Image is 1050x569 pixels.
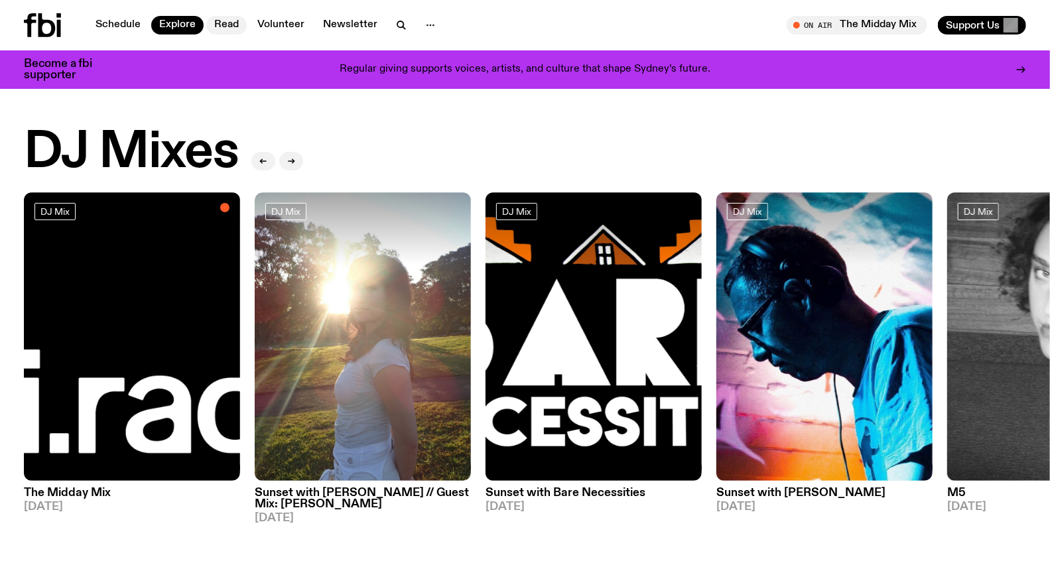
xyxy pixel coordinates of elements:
h3: The Midday Mix [24,487,240,499]
h3: Sunset with Bare Necessities [486,487,702,499]
a: Sunset with [PERSON_NAME][DATE] [716,481,933,513]
h2: DJ Mixes [24,127,238,178]
span: [DATE] [24,501,240,513]
a: Newsletter [315,16,385,34]
img: Bare Necessities [486,192,702,481]
h3: Sunset with [PERSON_NAME] // Guest Mix: [PERSON_NAME] [255,487,471,510]
h3: Sunset with [PERSON_NAME] [716,487,933,499]
span: [DATE] [486,501,702,513]
span: DJ Mix [271,206,300,216]
a: The Midday Mix[DATE] [24,481,240,513]
a: Explore [151,16,204,34]
h3: Become a fbi supporter [24,58,109,81]
a: DJ Mix [34,203,76,220]
a: DJ Mix [496,203,537,220]
p: Regular giving supports voices, artists, and culture that shape Sydney’s future. [340,64,710,76]
a: DJ Mix [265,203,306,220]
span: [DATE] [255,513,471,524]
button: On AirThe Midday Mix [787,16,927,34]
a: Sunset with Bare Necessities[DATE] [486,481,702,513]
a: Read [206,16,247,34]
span: [DATE] [716,501,933,513]
span: DJ Mix [502,206,531,216]
span: DJ Mix [40,206,70,216]
a: DJ Mix [727,203,768,220]
a: DJ Mix [958,203,999,220]
a: Schedule [88,16,149,34]
span: DJ Mix [733,206,762,216]
span: DJ Mix [964,206,993,216]
a: Volunteer [249,16,312,34]
a: Sunset with [PERSON_NAME] // Guest Mix: [PERSON_NAME][DATE] [255,481,471,524]
span: Support Us [946,19,1000,31]
button: Support Us [938,16,1026,34]
img: Simon Caldwell stands side on, looking downwards. He has headphones on. Behind him is a brightly ... [716,192,933,481]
